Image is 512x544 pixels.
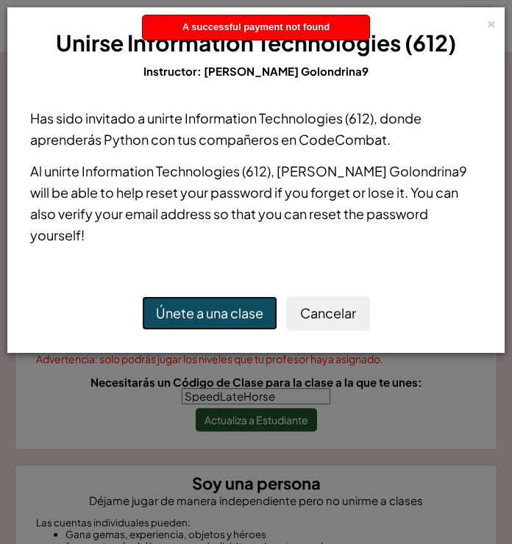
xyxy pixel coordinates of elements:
div: × [486,14,497,29]
span: Information Technologies (612) [127,29,456,57]
span: Information Technologies (612) [82,162,271,179]
span: Information Technologies (612) [185,110,374,126]
span: Instructor: [143,64,204,78]
button: Cancelar [286,296,370,330]
span: will be able to help reset your password if you forget or lose it. You can also verify your email... [30,184,458,243]
span: Python [104,131,149,148]
span: [PERSON_NAME] Golondrina9 [204,64,369,78]
span: con tus compañeros en CodeCombat. [149,131,391,148]
span: Unirse [56,29,124,57]
span: , [271,162,277,179]
span: Al unirte [30,162,82,179]
button: Únete a una clase [142,296,277,330]
span: A successful payment not found [182,21,330,32]
span: [PERSON_NAME] Golondrina9 [277,162,467,179]
span: Has sido invitado a unirte [30,110,185,126]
